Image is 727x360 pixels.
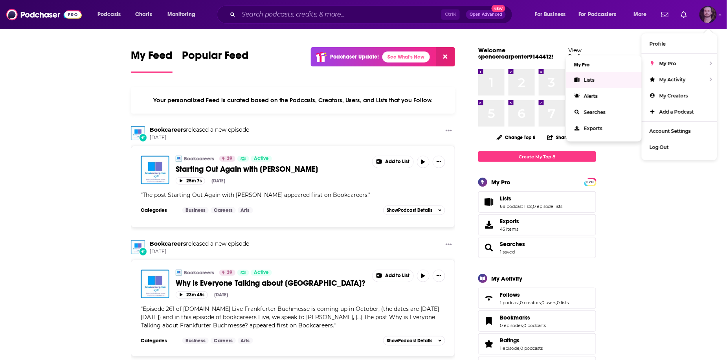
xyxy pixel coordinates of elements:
span: Podcasts [97,9,121,20]
span: Follows [500,291,520,298]
h3: Categories [141,338,176,344]
a: Arts [238,338,253,344]
span: Account Settings [650,128,691,134]
span: Starting Out Again with [PERSON_NAME] [176,164,318,174]
a: Podchaser - Follow, Share and Rate Podcasts [6,7,82,22]
span: Active [254,269,269,277]
a: Active [251,156,272,162]
img: Why is Everyone Talking about Frankfurt? [141,270,169,298]
button: Show More Button [373,270,413,282]
a: 1 episode [500,345,520,351]
span: [DATE] [150,248,249,255]
span: 39 [227,269,232,277]
span: , [556,300,557,305]
a: Starting Out Again with [PERSON_NAME] [176,164,367,174]
a: Profile [642,36,717,52]
a: 68 podcast lists [500,204,532,209]
a: 1 podcast [500,300,519,305]
button: Change Top 8 [492,132,541,142]
span: Bookmarks [500,314,530,321]
span: Active [254,155,269,163]
img: Bookcareers [176,270,182,276]
a: Bookcareers [131,126,145,140]
span: My Feed [131,49,173,67]
span: Add to List [385,273,409,279]
a: Popular Feed [182,49,249,73]
div: Search podcasts, credits, & more... [224,6,520,24]
button: Show More Button [433,156,445,168]
a: 39 [219,270,235,276]
a: Bookcareers [150,240,186,247]
span: Monitoring [167,9,195,20]
a: Lists [500,195,563,202]
img: User Profile [699,6,717,23]
img: Bookcareers [131,240,145,254]
span: New [492,5,506,12]
button: Show More Button [433,270,445,282]
button: open menu [162,8,206,21]
a: Ratings [500,337,543,344]
a: Arts [238,207,253,213]
span: 39 [227,155,232,163]
span: Log Out [650,144,669,150]
a: Careers [211,207,236,213]
div: New Episode [139,133,147,142]
a: Bookmarks [481,316,497,327]
button: 25m 7s [176,177,205,185]
a: Searches [500,241,525,248]
span: Logged in as OutlierAudio [699,6,717,23]
span: My Creators [659,93,688,99]
a: 0 users [542,300,556,305]
button: open menu [529,8,576,21]
span: Open Advanced [470,13,502,17]
button: Show More Button [442,126,455,136]
a: Starting Out Again with Lucy Melville [141,156,169,184]
h3: released a new episode [150,126,249,134]
span: Bookmarks [478,310,596,332]
span: Lists [478,191,596,213]
span: More [633,9,647,20]
span: Add to List [385,159,409,165]
span: Popular Feed [182,49,249,67]
a: Careers [211,338,236,344]
span: The post Starting Out Again with [PERSON_NAME] appeared first on Bookcareers. [143,191,368,198]
a: 0 episode lists [533,204,563,209]
a: PRO [586,179,595,185]
span: , [519,300,520,305]
span: Exports [481,219,497,230]
span: For Business [535,9,566,20]
span: Show Podcast Details [387,338,432,343]
button: ShowPodcast Details [383,206,445,215]
span: Ctrl K [441,9,460,20]
button: Open AdvancedNew [466,10,506,19]
a: 0 episodes [500,323,523,328]
h3: Categories [141,207,176,213]
span: My Pro [659,61,676,66]
a: Active [251,270,272,276]
span: " " [141,305,441,329]
span: Exports [500,218,519,225]
span: , [523,323,523,328]
ul: Show profile menu [642,33,717,160]
a: Charts [130,8,157,21]
a: 39 [219,156,235,162]
a: Create My Top 8 [478,151,596,162]
a: Add a Podcast [642,104,717,120]
span: My Activity [659,77,686,83]
span: Lists [500,195,511,202]
span: , [532,204,533,209]
div: My Pro [491,178,510,186]
div: My Activity [491,275,522,282]
a: Exports [478,214,596,235]
a: My Feed [131,49,173,73]
span: Episode 261 of [DOMAIN_NAME] Live Frankfurter Buchmesse is coming up in October, (the dates are [... [141,305,441,329]
button: open menu [628,8,657,21]
span: Profile [650,41,666,47]
div: [DATE] [214,292,228,298]
span: , [520,345,520,351]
